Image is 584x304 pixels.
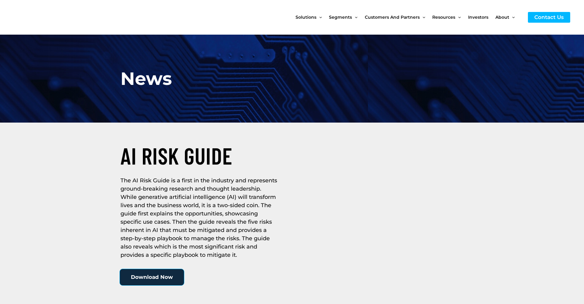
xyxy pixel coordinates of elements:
span: Menu Toggle [455,4,461,30]
span: Menu Toggle [420,4,425,30]
h1: News [120,65,261,92]
span: Menu Toggle [316,4,322,30]
nav: Site Navigation: New Main Menu [296,4,522,30]
span: Menu Toggle [509,4,515,30]
h2: AI RISK GUIDE [120,141,289,170]
span: Solutions [296,4,316,30]
h2: The AI Risk Guide is a first in the industry and represents ground-breaking research and thought ... [120,177,278,259]
a: Download Now [120,269,184,286]
span: Menu Toggle [352,4,357,30]
a: Contact Us [528,12,570,23]
span: Investors [468,4,488,30]
span: About [495,4,509,30]
a: Investors [468,4,495,30]
span: Segments [329,4,352,30]
img: CyberCatch [11,5,84,30]
span: Download Now [131,275,173,280]
span: Resources [432,4,455,30]
span: Customers and Partners [365,4,420,30]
